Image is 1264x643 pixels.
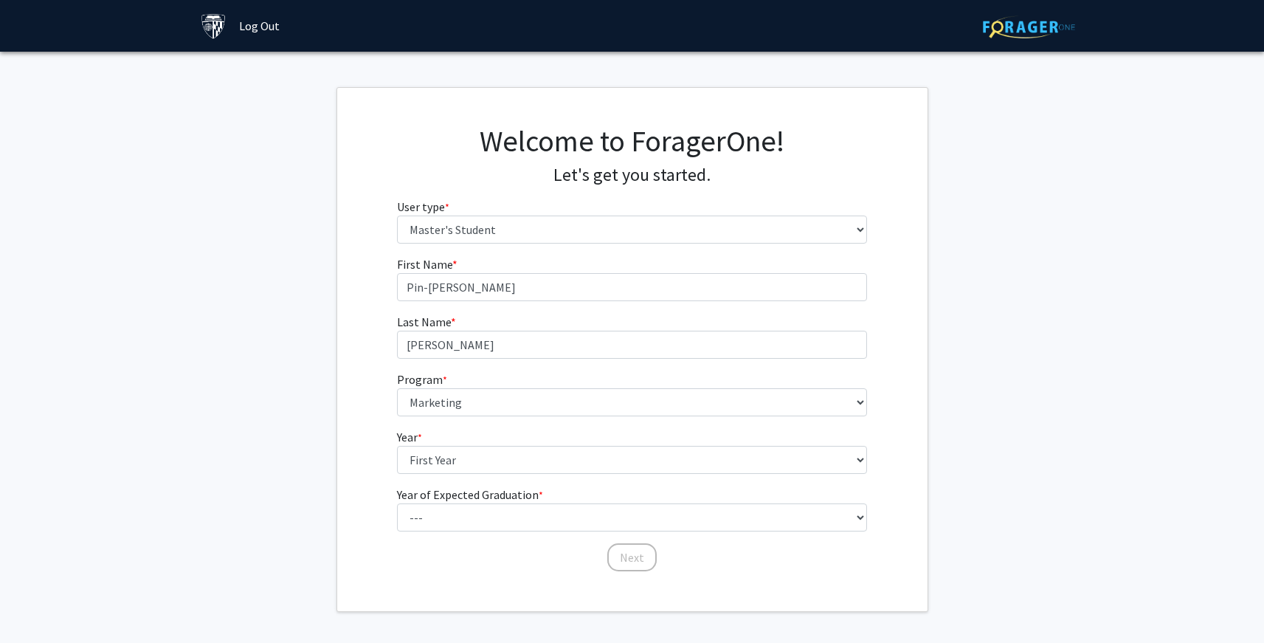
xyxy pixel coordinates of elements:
span: First Name [397,257,452,272]
label: Year [397,428,422,446]
span: Last Name [397,314,451,329]
img: ForagerOne Logo [983,16,1075,38]
img: Johns Hopkins University Logo [201,13,227,39]
label: Year of Expected Graduation [397,486,543,503]
iframe: Chat [11,577,63,632]
label: User type [397,198,449,216]
h1: Welcome to ForagerOne! [397,123,867,159]
h4: Let's get you started. [397,165,867,186]
button: Next [607,543,657,571]
label: Program [397,371,447,388]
